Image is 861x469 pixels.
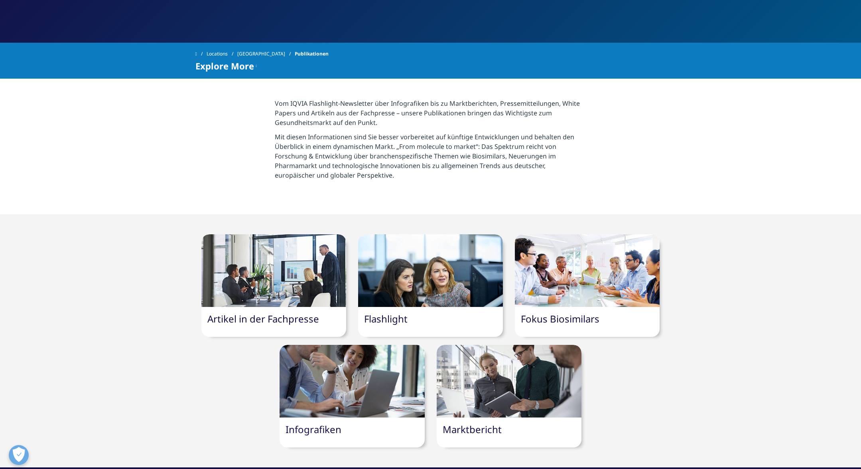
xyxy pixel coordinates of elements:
[295,47,329,61] span: Publikationen
[364,312,408,325] a: Flashlight
[9,445,29,465] button: Open Preferences
[286,423,341,436] a: Infografiken
[195,61,254,71] span: Explore More
[207,312,319,325] a: Artikel in der Fachpresse
[275,99,586,132] p: Vom IQVIA Flashlight-Newsletter über Infografiken bis zu Marktberichten, Pressemitteilungen, Whit...
[237,47,295,61] a: [GEOGRAPHIC_DATA]
[443,423,502,436] a: Marktbericht
[275,132,586,185] p: Mit diesen Informationen sind Sie besser vorbereitet auf künftige Entwicklungen und behalten den ...
[521,312,599,325] a: Fokus Biosimilars
[207,47,237,61] a: Locations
